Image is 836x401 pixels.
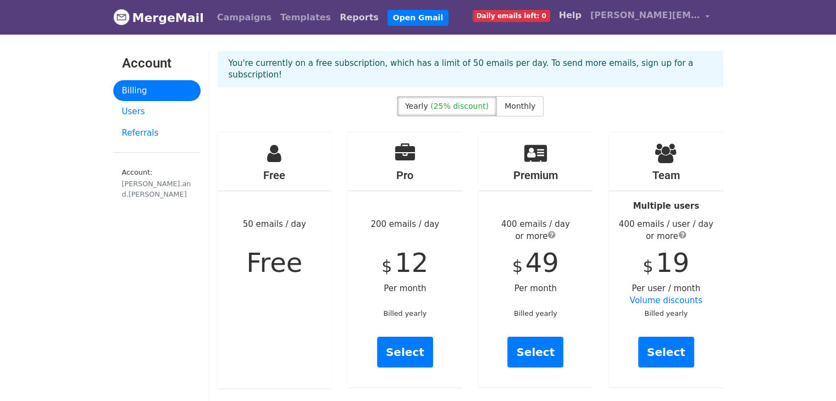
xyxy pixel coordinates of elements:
span: 49 [525,247,559,278]
a: Volume discounts [630,296,702,305]
span: Daily emails left: 0 [473,10,550,22]
div: 200 emails / day Per month [348,132,462,387]
iframe: Chat Widget [781,348,836,401]
span: $ [381,257,392,276]
a: Select [507,337,563,367]
span: Monthly [505,102,535,110]
h4: Free [218,169,332,182]
span: Free [246,247,302,278]
a: Campaigns [213,7,276,29]
span: 19 [656,247,689,278]
div: 50 emails / day [218,132,332,388]
a: Select [377,337,433,367]
span: (25% discount) [430,102,489,110]
small: Billed yearly [514,309,557,318]
a: Open Gmail [387,10,449,26]
span: [PERSON_NAME][EMAIL_ADDRESS][PERSON_NAME][DOMAIN_NAME] [590,9,700,22]
small: Billed yearly [383,309,427,318]
a: Select [638,337,694,367]
a: MergeMail [113,6,204,29]
strong: Multiple users [633,201,699,211]
h4: Team [609,169,723,182]
h4: Premium [479,169,593,182]
h4: Pro [348,169,462,182]
a: Help [555,4,586,26]
span: $ [643,257,653,276]
a: Users [113,101,201,122]
div: Per month [479,132,593,387]
a: Billing [113,80,201,102]
img: MergeMail logo [113,9,130,25]
a: Daily emails left: 0 [468,4,555,26]
a: Templates [276,7,335,29]
small: Account: [122,168,192,199]
div: 400 emails / day or more [479,218,593,243]
span: $ [512,257,523,276]
div: Per user / month [609,132,723,387]
span: Yearly [405,102,428,110]
span: 12 [395,247,428,278]
a: Reports [335,7,383,29]
h3: Account [122,55,192,71]
div: [PERSON_NAME].and.[PERSON_NAME] [122,179,192,199]
p: You're currently on a free subscription, which has a limit of 50 emails per day. To send more ema... [229,58,712,81]
div: 400 emails / user / day or more [609,218,723,243]
small: Billed yearly [644,309,688,318]
a: [PERSON_NAME][EMAIL_ADDRESS][PERSON_NAME][DOMAIN_NAME] [586,4,715,30]
a: Referrals [113,122,201,144]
